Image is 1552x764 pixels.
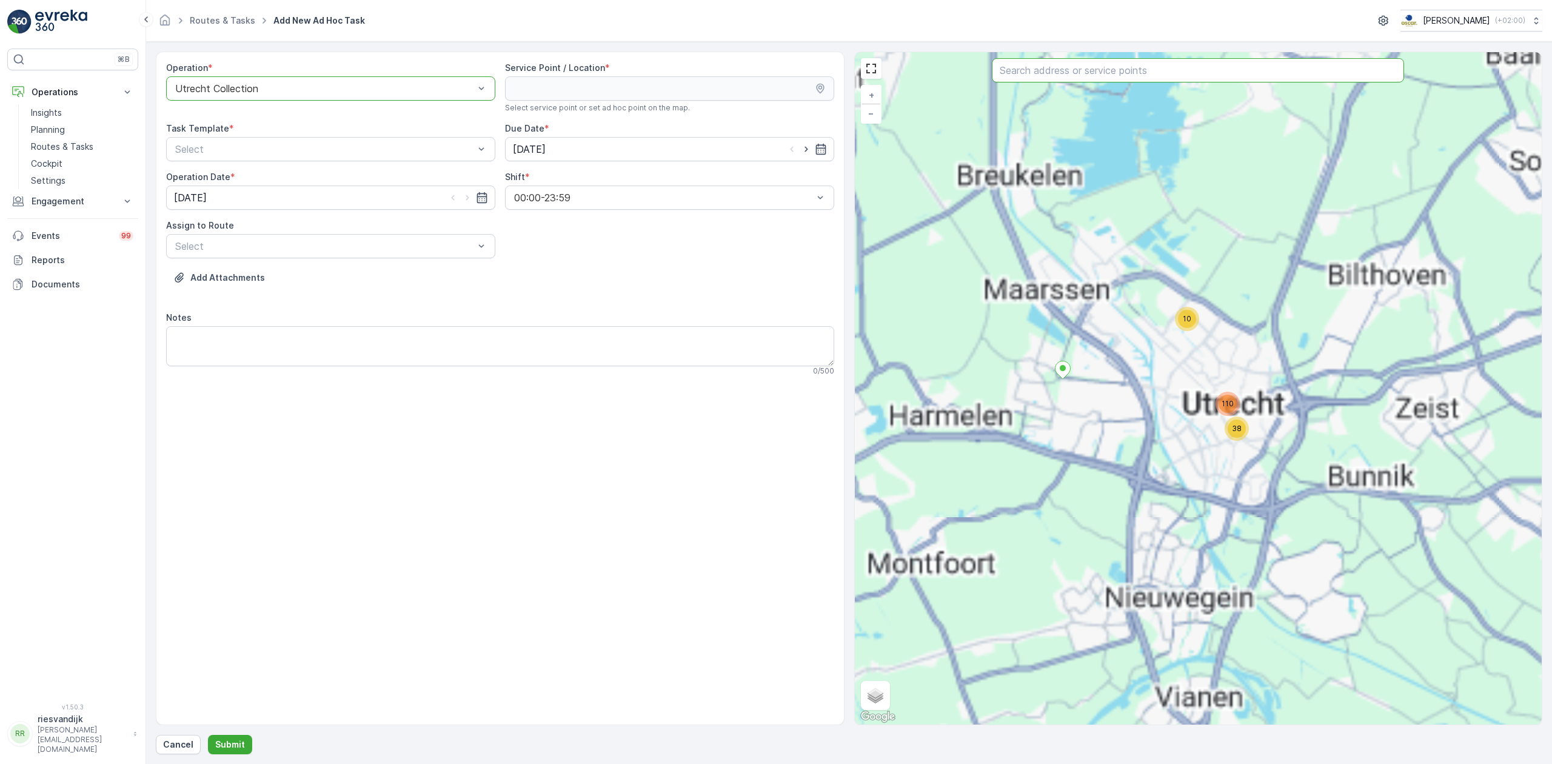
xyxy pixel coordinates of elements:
a: Settings [26,172,138,189]
input: dd/mm/yyyy [166,186,495,210]
img: Google [858,709,898,725]
span: + [869,90,874,100]
a: Documents [7,272,138,297]
label: Operation Date [166,172,230,182]
p: 99 [121,231,131,241]
img: logo_light-DOdMpM7g.png [35,10,87,34]
p: [PERSON_NAME] [1423,15,1490,27]
div: 10 [1175,307,1199,331]
a: Insights [26,104,138,121]
label: Task Template [166,123,229,133]
p: Add Attachments [190,272,265,284]
p: Insights [31,107,62,119]
a: Reports [7,248,138,272]
button: Submit [208,735,252,754]
div: RR [10,724,30,743]
a: Planning [26,121,138,138]
span: 10 [1183,314,1191,323]
label: Service Point / Location [505,62,605,73]
img: logo [7,10,32,34]
a: Homepage [158,18,172,28]
button: Operations [7,80,138,104]
p: Select [175,239,474,253]
p: Engagement [32,195,114,207]
p: Select [175,142,474,156]
label: Due Date [505,123,544,133]
p: Settings [31,175,65,187]
a: Zoom In [862,86,880,104]
p: Submit [215,739,245,751]
span: Add New Ad Hoc Task [271,15,367,27]
label: Notes [166,312,192,323]
a: Zoom Out [862,104,880,122]
button: Cancel [156,735,201,754]
p: Documents [32,278,133,290]
div: 110 [1216,392,1240,416]
p: 0 / 500 [813,366,834,376]
span: Select service point or set ad hoc point on the map. [505,103,690,113]
a: Layers [862,682,889,709]
p: riesvandijk [38,713,127,725]
span: v 1.50.3 [7,703,138,711]
p: Events [32,230,112,242]
a: Cockpit [26,155,138,172]
button: [PERSON_NAME](+02:00) [1400,10,1542,32]
span: 110 [1222,399,1234,408]
label: Operation [166,62,208,73]
label: Shift [505,172,525,182]
a: View Fullscreen [862,59,880,78]
button: RRriesvandijk[PERSON_NAME][EMAIL_ADDRESS][DOMAIN_NAME] [7,713,138,754]
button: Upload File [166,268,272,287]
p: Operations [32,86,114,98]
button: Engagement [7,189,138,213]
p: Planning [31,124,65,136]
a: Routes & Tasks [26,138,138,155]
p: ( +02:00 ) [1495,16,1525,25]
p: ⌘B [118,55,130,64]
p: Reports [32,254,133,266]
label: Assign to Route [166,220,234,230]
span: 38 [1232,424,1242,433]
div: 38 [1225,417,1249,441]
span: − [868,108,874,118]
a: Open this area in Google Maps (opens a new window) [858,709,898,725]
input: Search address or service points [992,58,1404,82]
a: Events99 [7,224,138,248]
p: Cancel [163,739,193,751]
p: Routes & Tasks [31,141,93,153]
p: [PERSON_NAME][EMAIL_ADDRESS][DOMAIN_NAME] [38,725,127,754]
a: Routes & Tasks [190,15,255,25]
input: dd/mm/yyyy [505,137,834,161]
p: Cockpit [31,158,62,170]
img: basis-logo_rgb2x.png [1400,14,1418,27]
